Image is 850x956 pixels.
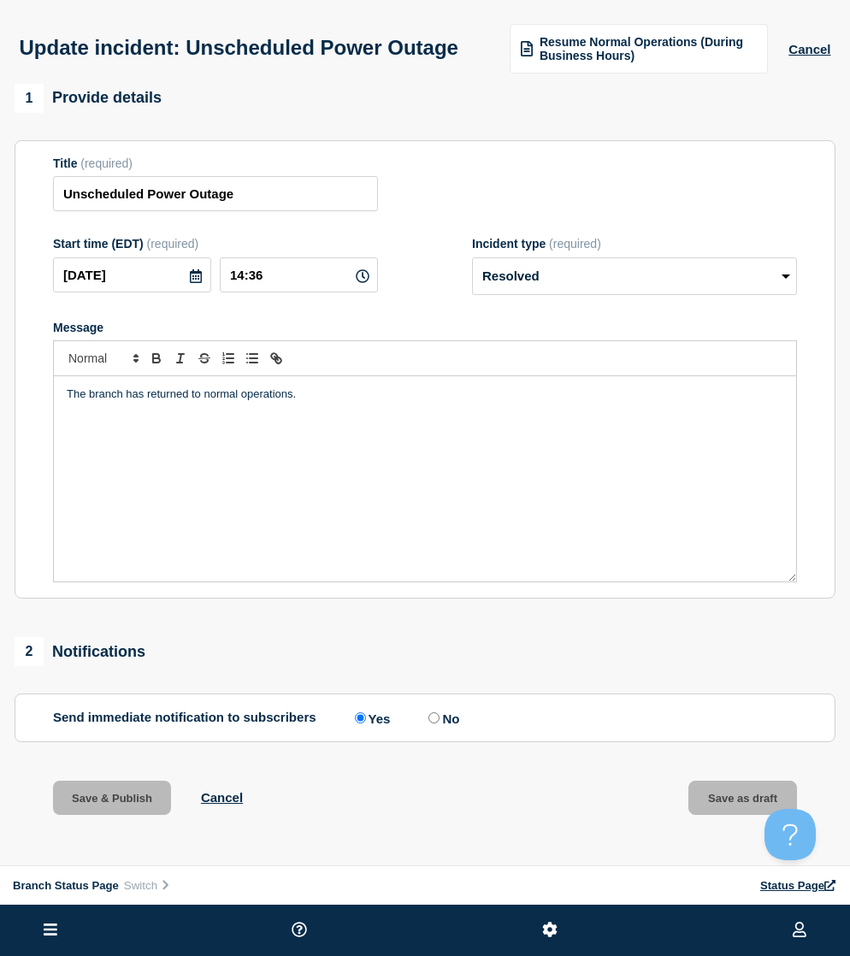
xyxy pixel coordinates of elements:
[13,879,119,892] span: Branch Status Page
[147,237,199,251] span: (required)
[119,878,176,893] button: Switch
[424,710,459,726] label: No
[15,84,44,113] span: 1
[549,237,601,251] span: (required)
[53,156,378,170] div: Title
[788,42,830,56] button: Cancel
[53,257,211,292] input: YYYY-MM-DD
[15,84,162,113] div: Provide details
[355,712,366,723] input: Yes
[540,35,757,62] span: Resume Normal Operations (During Business Hours)
[53,781,171,815] button: Save & Publish
[428,712,440,723] input: No
[192,348,216,369] button: Toggle strikethrough text
[53,710,316,726] p: Send immediate notification to subscribers
[15,637,145,666] div: Notifications
[240,348,264,369] button: Toggle bulleted list
[15,637,44,666] span: 2
[351,710,391,726] label: Yes
[54,376,796,581] div: Message
[145,348,168,369] button: Toggle bold text
[472,237,797,251] div: Incident type
[61,348,145,369] span: Font size
[20,36,458,60] h1: Update incident: Unscheduled Power Outage
[264,348,288,369] button: Toggle link
[53,237,378,251] div: Start time (EDT)
[521,41,533,56] img: template icon
[216,348,240,369] button: Toggle ordered list
[688,781,797,815] button: Save as draft
[764,809,816,860] iframe: Help Scout Beacon - Open
[80,156,133,170] span: (required)
[67,387,783,402] p: The branch has returned to normal operations.
[53,176,378,211] input: Title
[760,879,837,892] a: Status Page
[201,790,243,805] button: Cancel
[53,321,797,334] div: Message
[472,257,797,295] select: Incident type
[53,710,797,726] div: Send immediate notification to subscribers
[220,257,378,292] input: HH:MM
[168,348,192,369] button: Toggle italic text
